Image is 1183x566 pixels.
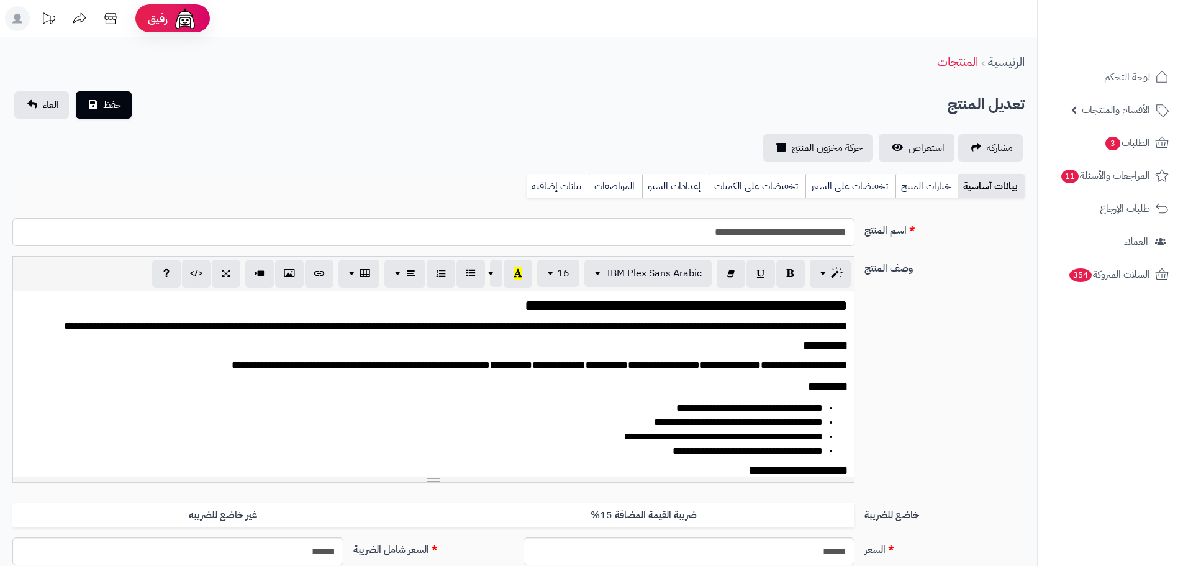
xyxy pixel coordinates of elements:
img: ai-face.png [173,6,197,31]
a: الطلبات3 [1045,128,1176,158]
a: الرئيسية [988,52,1025,71]
span: استعراض [909,140,945,155]
a: طلبات الإرجاع [1045,194,1176,224]
span: المراجعات والأسئلة [1060,167,1150,185]
span: مشاركه [987,140,1013,155]
a: استعراض [879,134,954,162]
span: حفظ [103,98,122,112]
span: طلبات الإرجاع [1100,200,1150,217]
a: المنتجات [937,52,978,71]
span: الأقسام والمنتجات [1082,101,1150,119]
span: لوحة التحكم [1104,68,1150,86]
span: السلات المتروكة [1068,266,1150,283]
label: ضريبة القيمة المضافة 15% [433,503,854,528]
a: خيارات المنتج [895,174,958,199]
span: الغاء [43,98,59,112]
a: مشاركه [958,134,1023,162]
label: السعر [859,537,1030,557]
span: 354 [1069,268,1092,282]
label: وصف المنتج [859,256,1030,276]
a: بيانات إضافية [527,174,589,199]
span: الطلبات [1104,134,1150,152]
a: لوحة التحكم [1045,62,1176,92]
span: IBM Plex Sans Arabic [607,266,702,281]
a: حركة مخزون المنتج [763,134,873,162]
label: السعر شامل الضريبة [348,537,519,557]
label: اسم المنتج [859,218,1030,238]
button: حفظ [76,91,132,119]
a: تخفيضات على الكميات [709,174,805,199]
a: إعدادات السيو [642,174,709,199]
span: العملاء [1124,233,1148,250]
a: تحديثات المنصة [33,6,64,34]
label: غير خاضع للضريبه [12,503,433,528]
span: 16 [557,266,569,281]
a: الغاء [14,91,69,119]
a: المواصفات [589,174,642,199]
a: بيانات أساسية [958,174,1025,199]
h2: تعديل المنتج [948,92,1025,117]
span: حركة مخزون المنتج [792,140,863,155]
a: السلات المتروكة354 [1045,260,1176,290]
a: المراجعات والأسئلة11 [1045,161,1176,191]
label: خاضع للضريبة [859,503,1030,523]
a: العملاء [1045,227,1176,257]
span: رفيق [148,11,168,26]
span: 3 [1105,137,1120,150]
a: تخفيضات على السعر [805,174,895,199]
button: IBM Plex Sans Arabic [584,260,712,287]
button: 16 [537,260,579,287]
span: 11 [1061,170,1079,183]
